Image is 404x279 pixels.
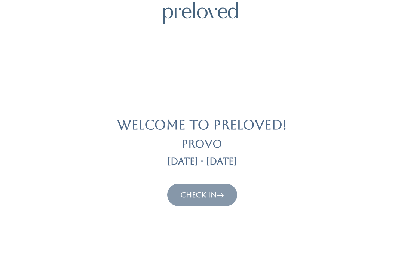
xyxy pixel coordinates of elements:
button: Check In [167,184,237,206]
img: preloved logo [163,2,238,24]
h2: Provo [182,139,222,151]
h3: [DATE] - [DATE] [167,157,237,167]
h1: Welcome to Preloved! [117,118,287,133]
a: Check In [180,191,224,200]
